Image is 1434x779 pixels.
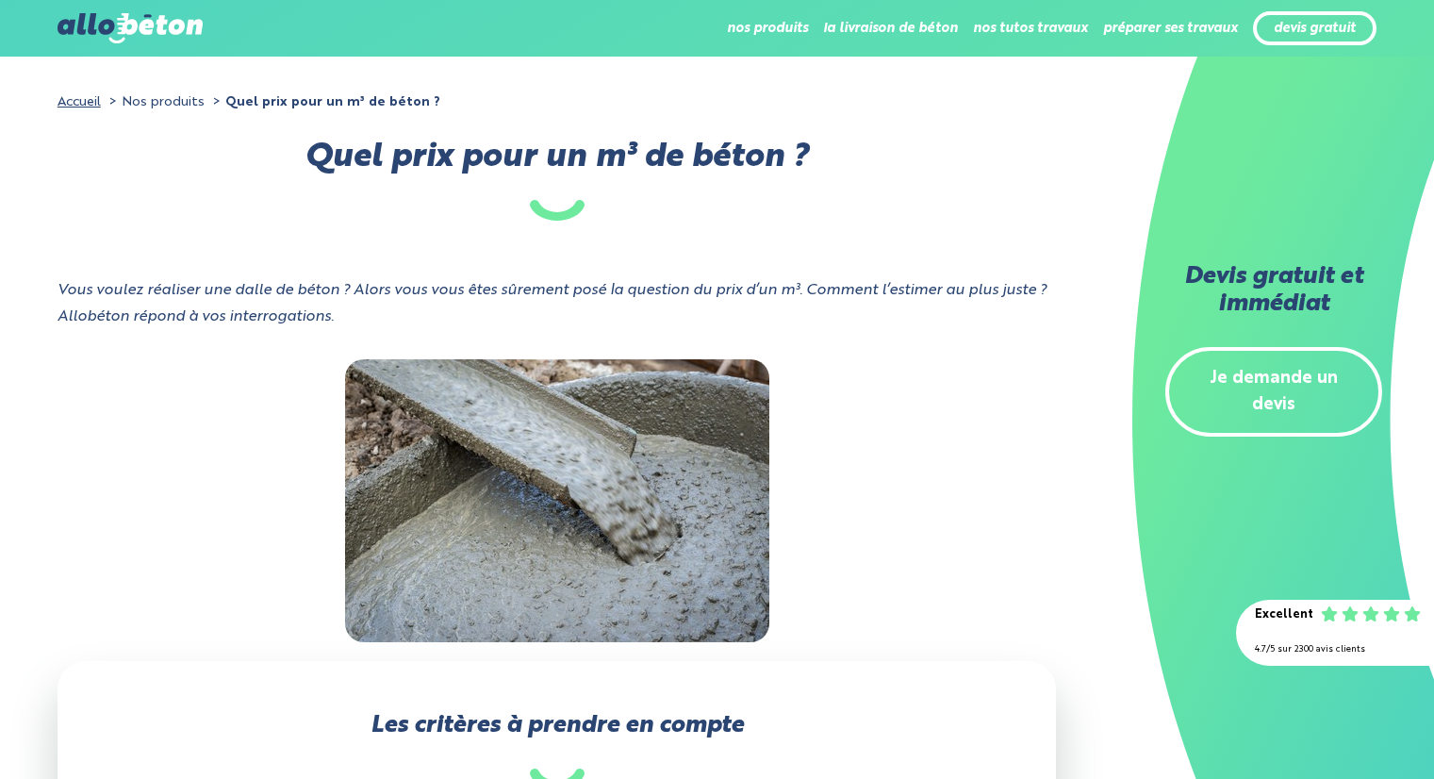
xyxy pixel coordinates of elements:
[58,144,1056,221] h1: Quel prix pour un m³ de béton ?
[1255,637,1415,664] div: 4.7/5 sur 2300 avis clients
[1255,602,1313,629] div: Excellent
[208,89,440,116] li: Quel prix pour un m³ de béton ?
[58,13,203,43] img: allobéton
[1165,347,1382,438] a: Je demande un devis
[1165,264,1382,319] h2: Devis gratuit et immédiat
[973,6,1088,51] li: nos tutos travaux
[345,359,769,642] img: ”Béton"
[727,6,808,51] li: nos produits
[58,283,1047,325] i: Vous voulez réaliser une dalle de béton ? Alors vous vous êtes sûrement posé la question du prix ...
[105,89,205,116] li: Nos produits
[1103,6,1238,51] li: préparer ses travaux
[1274,21,1356,37] a: devis gratuit
[823,6,958,51] li: la livraison de béton
[58,95,101,108] a: Accueil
